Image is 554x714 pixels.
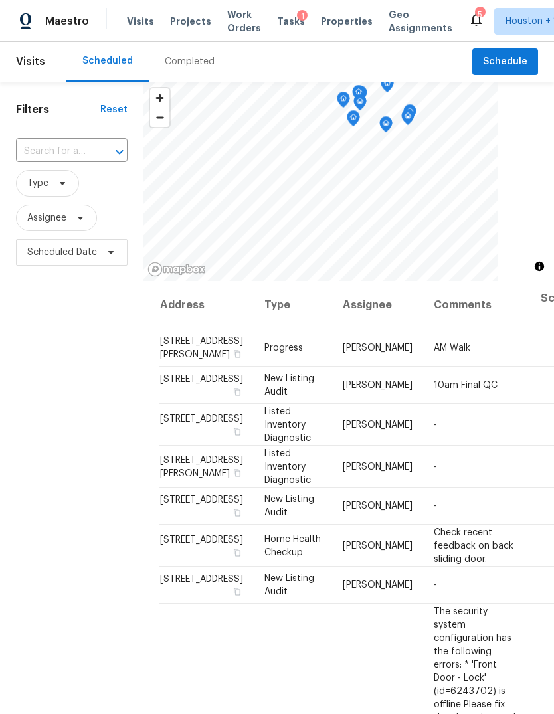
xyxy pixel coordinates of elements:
button: Toggle attribution [531,258,547,274]
span: Type [27,177,48,190]
span: [PERSON_NAME] [343,462,413,471]
span: [STREET_ADDRESS] [160,535,243,544]
span: Visits [16,47,45,76]
canvas: Map [143,82,498,281]
span: Tasks [277,17,305,26]
span: [PERSON_NAME] [343,381,413,390]
span: [STREET_ADDRESS][PERSON_NAME] [160,455,243,478]
span: New Listing Audit [264,374,314,397]
span: Home Health Checkup [264,534,321,557]
button: Open [110,143,129,161]
button: Copy Address [231,425,243,437]
span: Check recent feedback on back sliding door. [434,527,513,563]
button: Schedule [472,48,538,76]
button: Copy Address [231,546,243,558]
span: [PERSON_NAME] [343,420,413,429]
span: - [434,501,437,511]
span: [PERSON_NAME] [343,501,413,511]
span: Properties [321,15,373,28]
span: Projects [170,15,211,28]
button: Copy Address [231,586,243,598]
button: Copy Address [231,348,243,360]
button: Copy Address [231,507,243,519]
span: [PERSON_NAME] [343,541,413,550]
th: Comments [423,281,530,329]
span: Listed Inventory Diagnostic [264,448,311,484]
div: Map marker [347,110,360,131]
button: Zoom in [150,88,169,108]
button: Zoom out [150,108,169,127]
span: Listed Inventory Diagnostic [264,406,311,442]
span: [STREET_ADDRESS][PERSON_NAME] [160,337,243,359]
span: Scheduled Date [27,246,97,259]
span: [STREET_ADDRESS] [160,375,243,384]
div: 1 [297,10,308,23]
div: Map marker [337,92,350,112]
a: Mapbox homepage [147,262,206,277]
th: Type [254,281,332,329]
th: Address [159,281,254,329]
span: Geo Assignments [389,8,452,35]
div: Map marker [401,109,415,130]
span: Maestro [45,15,89,28]
span: [STREET_ADDRESS] [160,575,243,584]
span: - [434,420,437,429]
input: Search for an address... [16,141,90,162]
span: Assignee [27,211,66,224]
span: [PERSON_NAME] [343,580,413,590]
span: Visits [127,15,154,28]
span: [STREET_ADDRESS] [160,414,243,423]
div: Map marker [352,85,365,106]
div: Reset [100,103,128,116]
span: New Listing Audit [264,495,314,517]
span: Progress [264,343,303,353]
div: Completed [165,55,215,68]
span: 10am Final QC [434,381,498,390]
div: 5 [475,8,484,21]
th: Assignee [332,281,423,329]
span: New Listing Audit [264,574,314,596]
div: Scheduled [82,54,133,68]
div: Map marker [403,104,416,125]
span: Toggle attribution [535,259,543,274]
div: Map marker [381,76,394,97]
h1: Filters [16,103,100,116]
span: AM Walk [434,343,470,353]
button: Copy Address [231,386,243,398]
span: Schedule [483,54,527,70]
button: Copy Address [231,466,243,478]
span: [STREET_ADDRESS] [160,495,243,505]
span: - [434,580,437,590]
span: [PERSON_NAME] [343,343,413,353]
div: Map marker [379,116,393,137]
span: Work Orders [227,8,261,35]
div: Map marker [353,94,367,115]
span: - [434,462,437,471]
